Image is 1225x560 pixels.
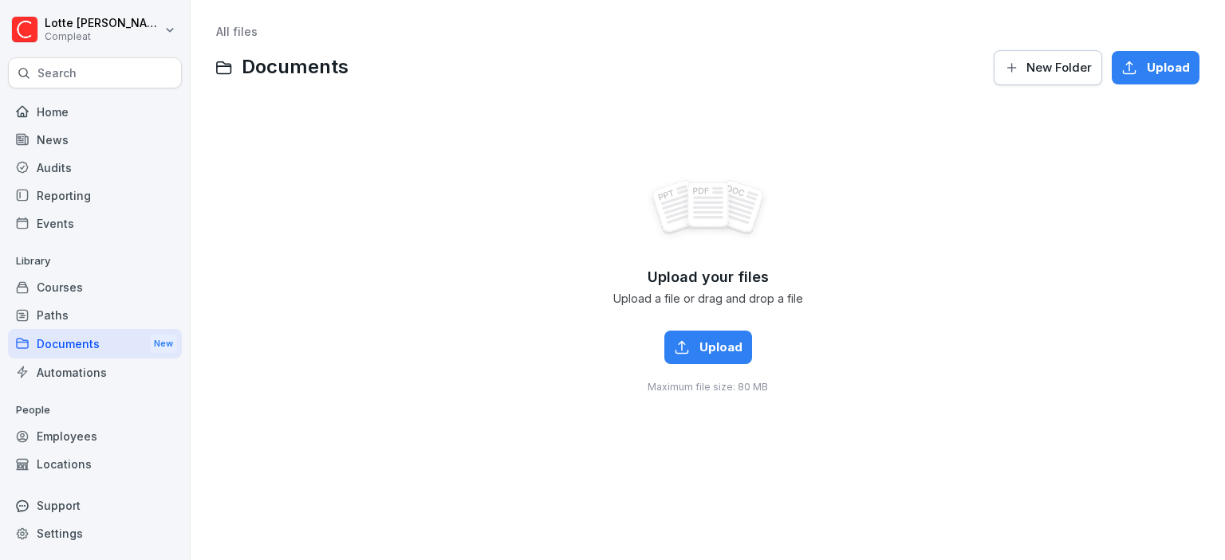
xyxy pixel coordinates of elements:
a: Home [8,98,182,126]
span: Documents [242,56,349,79]
span: Upload [699,339,742,356]
span: Upload a file or drag and drop a file [613,292,803,306]
p: Library [8,249,182,274]
div: New [150,335,177,353]
a: News [8,126,182,154]
div: Support [8,491,182,519]
a: Locations [8,450,182,478]
a: Employees [8,422,182,450]
button: Upload [1112,51,1199,84]
p: Search [37,65,77,81]
span: Upload [1147,59,1190,76]
a: Courses [8,273,182,301]
button: Upload [664,331,752,364]
span: New Folder [1026,59,1092,76]
a: DocumentsNew [8,329,182,358]
a: Audits [8,154,182,182]
p: Lotte [PERSON_NAME] [45,17,161,30]
span: Maximum file size: 80 MB [648,380,768,394]
span: Upload your files [648,268,769,286]
a: Automations [8,358,182,386]
a: Reporting [8,182,182,210]
a: Paths [8,301,182,329]
button: New Folder [994,50,1102,85]
a: All files [216,25,258,38]
p: Compleat [45,31,161,42]
a: Settings [8,519,182,547]
p: People [8,397,182,423]
a: Events [8,210,182,237]
div: Documents [8,329,182,358]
